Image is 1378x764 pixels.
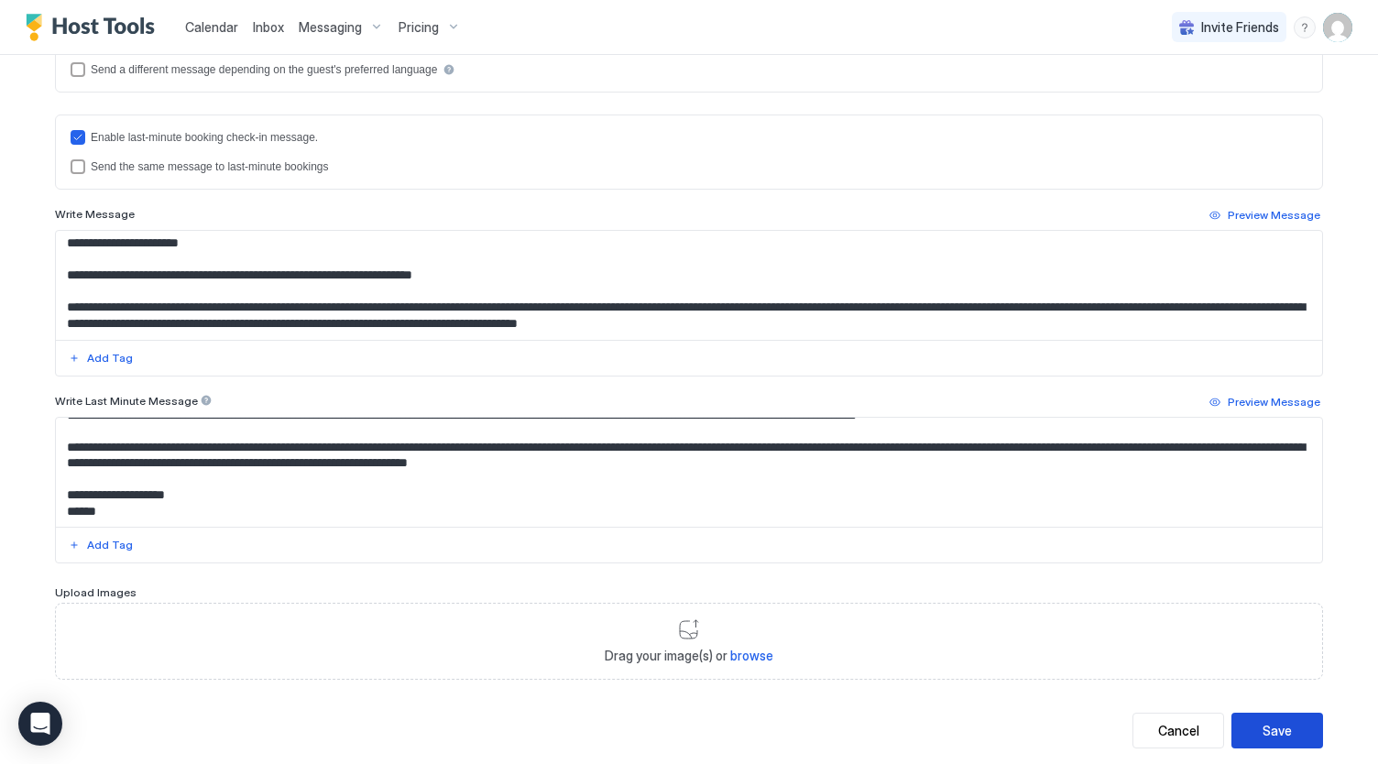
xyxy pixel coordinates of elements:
[185,19,238,35] span: Calendar
[55,394,198,408] span: Write Last Minute Message
[399,19,439,36] span: Pricing
[56,418,1323,527] textarea: Input Field
[1228,394,1320,410] div: Preview Message
[87,350,133,366] div: Add Tag
[185,17,238,37] a: Calendar
[299,19,362,36] span: Messaging
[1323,13,1352,42] div: User profile
[1231,713,1323,748] button: Save
[66,534,136,556] button: Add Tag
[91,160,328,173] div: Send the same message to last-minute bookings
[1158,721,1199,740] div: Cancel
[91,131,318,144] div: Enable last-minute booking check-in message.
[56,231,1323,340] textarea: Input Field
[1207,391,1323,413] button: Preview Message
[605,648,773,664] span: Drag your image(s) or
[87,537,133,553] div: Add Tag
[91,63,437,76] div: Send a different message depending on the guest's preferred language
[26,14,163,41] a: Host Tools Logo
[253,19,284,35] span: Inbox
[1263,721,1292,740] div: Save
[1228,207,1320,224] div: Preview Message
[55,585,137,599] span: Upload Images
[55,207,135,221] span: Write Message
[71,62,1307,77] div: languagesEnabled
[71,159,1307,174] div: lastMinuteMessageIsTheSame
[1294,16,1316,38] div: menu
[730,648,773,663] span: browse
[1132,713,1224,748] button: Cancel
[253,17,284,37] a: Inbox
[1207,204,1323,226] button: Preview Message
[1201,19,1279,36] span: Invite Friends
[18,702,62,746] div: Open Intercom Messenger
[66,347,136,369] button: Add Tag
[71,130,1307,145] div: lastMinuteMessageEnabled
